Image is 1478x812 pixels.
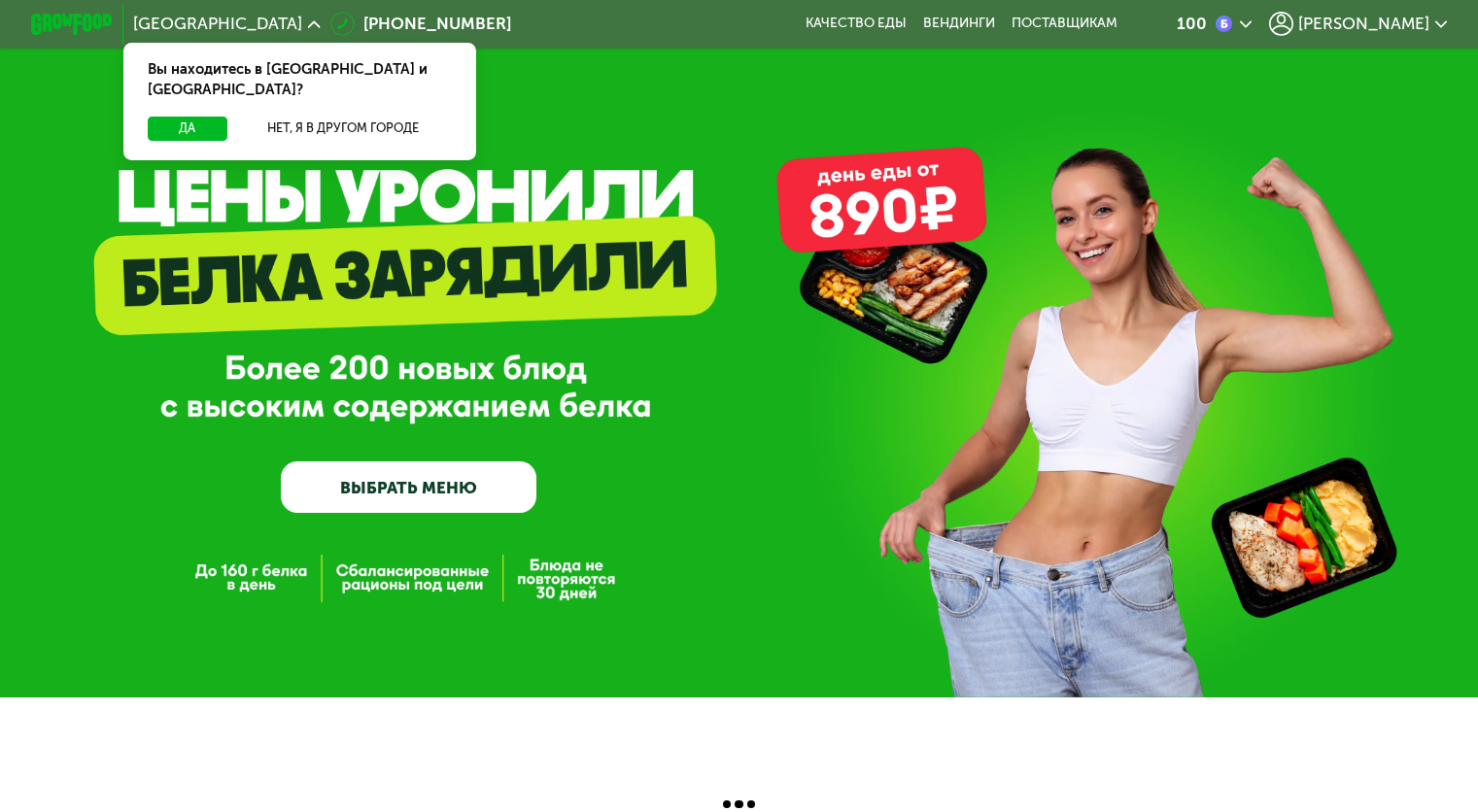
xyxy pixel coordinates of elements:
span: [GEOGRAPHIC_DATA] [133,16,302,32]
div: Вы находитесь в [GEOGRAPHIC_DATA] и [GEOGRAPHIC_DATA]? [123,43,476,117]
a: Качество еды [806,16,907,32]
a: ВЫБРАТЬ МЕНЮ [281,461,536,513]
div: поставщикам [1012,16,1117,32]
div: 100 [1177,16,1207,32]
button: Да [148,117,226,141]
a: [PHONE_NUMBER] [330,12,511,36]
span: [PERSON_NAME] [1298,16,1429,32]
a: Вендинги [923,16,995,32]
button: Нет, я в другом городе [235,117,452,141]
